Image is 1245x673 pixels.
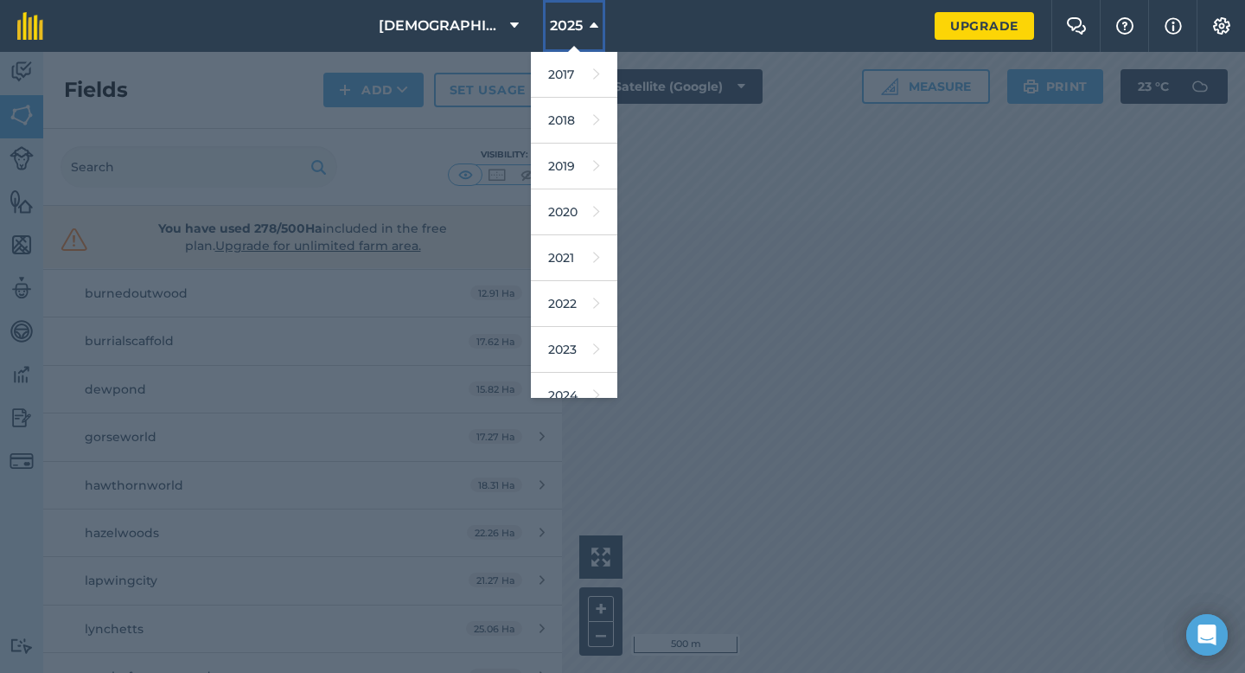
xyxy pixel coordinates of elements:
span: [DEMOGRAPHIC_DATA] [379,16,503,36]
a: Upgrade [935,12,1034,40]
div: Open Intercom Messenger [1186,614,1228,656]
a: 2023 [531,327,617,373]
img: A question mark icon [1114,17,1135,35]
a: 2022 [531,281,617,327]
img: Two speech bubbles overlapping with the left bubble in the forefront [1066,17,1087,35]
img: fieldmargin Logo [17,12,43,40]
img: A cog icon [1211,17,1232,35]
span: 2025 [550,16,583,36]
a: 2018 [531,98,617,144]
a: 2021 [531,235,617,281]
a: 2019 [531,144,617,189]
a: 2024 [531,373,617,419]
a: 2020 [531,189,617,235]
a: 2017 [531,52,617,98]
img: svg+xml;base64,PHN2ZyB4bWxucz0iaHR0cDovL3d3dy53My5vcmcvMjAwMC9zdmciIHdpZHRoPSIxNyIgaGVpZ2h0PSIxNy... [1165,16,1182,36]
